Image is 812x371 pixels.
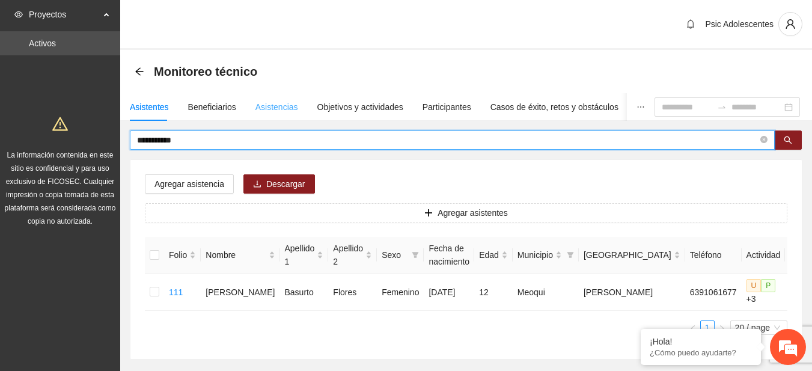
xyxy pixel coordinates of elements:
span: user [779,19,802,29]
div: Participantes [423,100,471,114]
span: Nombre [206,248,266,262]
span: Sexo [382,248,407,262]
button: left [686,320,700,335]
button: downloadDescargar [243,174,315,194]
span: Apellido 2 [333,242,363,268]
span: P [761,279,775,292]
a: 1 [701,321,714,334]
div: Chatee con nosotros ahora [63,61,202,77]
span: 20 / page [735,321,783,334]
span: Proyectos [29,2,100,26]
span: Folio [169,248,187,262]
span: U [746,279,762,292]
span: Municipio [517,248,553,262]
th: Actividad [742,237,786,274]
div: ¡Hola! [650,337,752,346]
span: ellipsis [636,103,645,111]
a: 111 [169,287,183,297]
td: Femenino [377,274,424,311]
a: Activos [29,38,56,48]
span: plus [424,209,433,218]
th: Edad [474,237,513,274]
span: download [253,180,261,189]
span: [GEOGRAPHIC_DATA] [584,248,671,262]
p: ¿Cómo puedo ayudarte? [650,348,752,357]
span: Descargar [266,177,305,191]
button: ellipsis [627,93,655,121]
span: Agregar asistentes [438,206,508,219]
button: Agregar asistencia [145,174,234,194]
th: Fecha de nacimiento [424,237,474,274]
td: [PERSON_NAME] [579,274,685,311]
li: Next Page [715,320,729,335]
span: Apellido 1 [285,242,315,268]
span: filter [412,251,419,259]
th: Apellido 1 [280,237,329,274]
span: Agregar asistencia [154,177,224,191]
div: Minimizar ventana de chat en vivo [197,6,226,35]
li: 1 [700,320,715,335]
th: Nombre [201,237,279,274]
span: Edad [479,248,499,262]
button: plusAgregar asistentes [145,203,787,222]
span: close-circle [760,135,768,146]
div: Page Size [730,320,787,335]
span: search [784,136,792,146]
span: eye [14,10,23,19]
div: Asistencias [255,100,298,114]
td: 6391061677 [685,274,742,311]
span: bell [682,19,700,29]
th: Colonia [579,237,685,274]
span: Psic Adolescentes [705,19,774,29]
div: Casos de éxito, retos y obstáculos [490,100,618,114]
li: Previous Page [686,320,700,335]
span: right [718,325,725,332]
div: Beneficiarios [188,100,236,114]
td: Flores [328,274,377,311]
span: swap-right [717,102,727,112]
td: +3 [742,274,786,311]
span: filter [564,246,576,264]
span: Monitoreo técnico [154,62,257,81]
td: Basurto [280,274,329,311]
th: Folio [164,237,201,274]
button: search [774,130,802,150]
span: filter [409,246,421,264]
th: Apellido 2 [328,237,377,274]
span: close-circle [760,136,768,143]
span: to [717,102,727,112]
div: Back [135,67,144,77]
td: [DATE] [424,274,474,311]
div: Asistentes [130,100,169,114]
button: bell [681,14,700,34]
button: user [778,12,802,36]
span: left [689,325,697,332]
button: right [715,320,729,335]
th: Teléfono [685,237,742,274]
span: Estamos en línea. [70,118,166,240]
span: La información contenida en este sitio es confidencial y para uso exclusivo de FICOSEC. Cualquier... [5,151,116,225]
div: Objetivos y actividades [317,100,403,114]
textarea: Escriba su mensaje y pulse “Intro” [6,245,229,287]
td: [PERSON_NAME] [201,274,279,311]
span: warning [52,116,68,132]
th: Municipio [513,237,579,274]
td: 12 [474,274,513,311]
span: filter [567,251,574,259]
td: Meoqui [513,274,579,311]
span: arrow-left [135,67,144,76]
